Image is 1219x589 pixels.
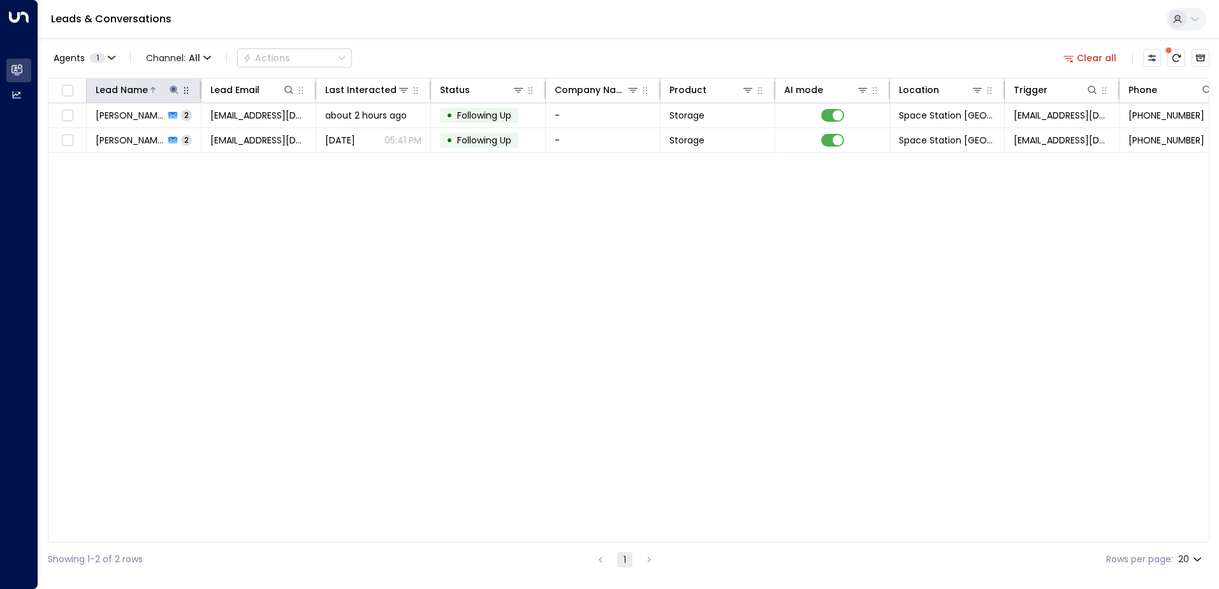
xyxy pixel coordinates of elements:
[1128,109,1204,122] span: +447976634965
[440,82,525,98] div: Status
[440,82,470,98] div: Status
[325,82,397,98] div: Last Interacted
[555,82,639,98] div: Company Name
[1014,82,1047,98] div: Trigger
[181,110,192,120] span: 2
[90,53,105,63] span: 1
[1167,49,1185,67] span: There are new threads available. Refresh the grid to view the latest updates.
[669,82,706,98] div: Product
[446,129,453,151] div: •
[54,54,85,62] span: Agents
[96,82,148,98] div: Lead Name
[141,49,216,67] span: Channel:
[617,552,632,567] button: page 1
[1192,49,1209,67] button: Archived Leads
[555,82,627,98] div: Company Name
[1014,109,1110,122] span: leads@space-station.co.uk
[1128,134,1204,147] span: +447976634965
[457,109,511,122] span: Following Up
[1014,82,1099,98] div: Trigger
[1128,82,1213,98] div: Phone
[784,82,869,98] div: AI mode
[243,52,290,64] div: Actions
[141,49,216,67] button: Channel:All
[1178,550,1204,569] div: 20
[1143,49,1161,67] button: Customize
[899,82,984,98] div: Location
[237,48,352,68] button: Actions
[1014,134,1110,147] span: leads@space-station.co.uk
[446,105,453,126] div: •
[546,103,661,127] td: -
[96,134,164,147] span: Carl Beach
[669,134,704,147] span: Storage
[210,134,307,147] span: Carltaur@gmail.com
[592,551,657,567] nav: pagination navigation
[899,109,995,122] span: Space Station Solihull
[59,83,75,99] span: Toggle select all
[51,11,172,26] a: Leads & Conversations
[1106,553,1173,566] label: Rows per page:
[59,108,75,124] span: Toggle select row
[48,553,143,566] div: Showing 1-2 of 2 rows
[96,82,180,98] div: Lead Name
[59,133,75,149] span: Toggle select row
[899,134,995,147] span: Space Station Solihull
[1128,82,1157,98] div: Phone
[181,135,192,145] span: 2
[237,48,352,68] div: Button group with a nested menu
[384,134,421,147] p: 05:41 PM
[325,109,407,122] span: about 2 hours ago
[210,109,307,122] span: Carltaur@gmail.com
[1058,49,1122,67] button: Clear all
[210,82,259,98] div: Lead Email
[457,134,511,147] span: Following Up
[669,109,704,122] span: Storage
[325,134,355,147] span: Aug 25, 2025
[669,82,754,98] div: Product
[48,49,120,67] button: Agents1
[784,82,823,98] div: AI mode
[189,53,200,63] span: All
[546,128,661,152] td: -
[325,82,410,98] div: Last Interacted
[899,82,939,98] div: Location
[210,82,295,98] div: Lead Email
[96,109,164,122] span: Carl Beach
